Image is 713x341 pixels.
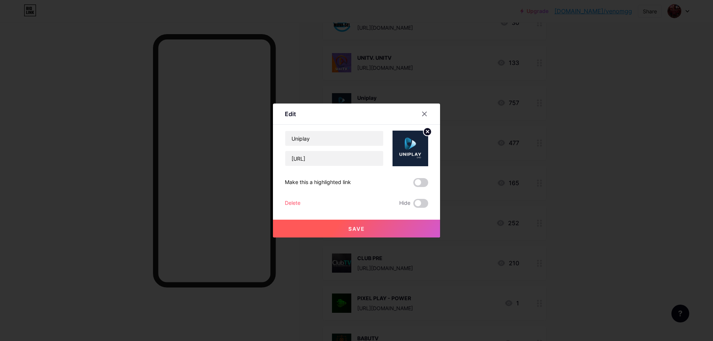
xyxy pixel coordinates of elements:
[285,109,296,118] div: Edit
[348,226,365,232] span: Save
[393,131,428,166] img: link_thumbnail
[285,151,383,166] input: URL
[399,199,410,208] span: Hide
[285,178,351,187] div: Make this a highlighted link
[285,131,383,146] input: Title
[285,199,300,208] div: Delete
[273,220,440,237] button: Save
